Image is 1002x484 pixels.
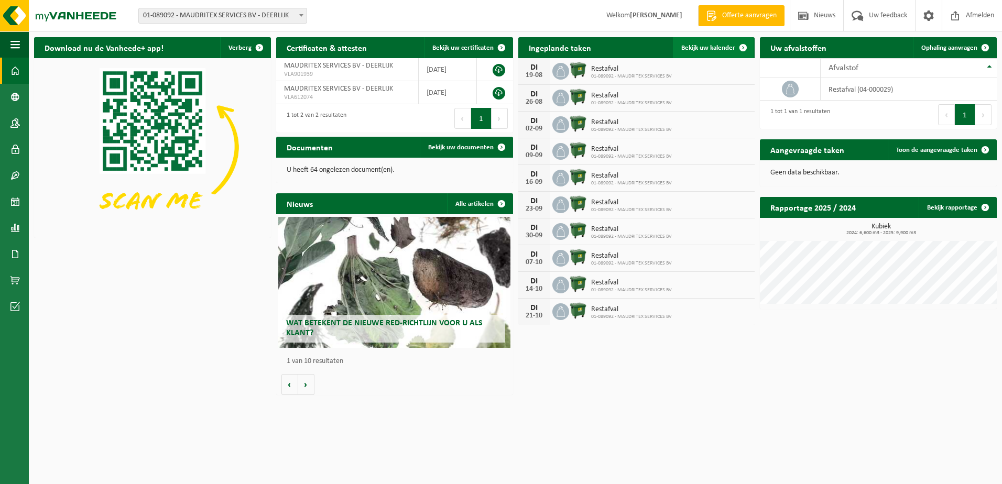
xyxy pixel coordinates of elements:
[760,139,855,160] h2: Aangevraagde taken
[591,172,672,180] span: Restafval
[591,305,672,314] span: Restafval
[524,90,544,98] div: DI
[276,137,343,157] h2: Documenten
[524,144,544,152] div: DI
[454,108,471,129] button: Previous
[524,259,544,266] div: 07-10
[524,224,544,232] div: DI
[770,169,986,177] p: Geen data beschikbaar.
[34,58,271,236] img: Download de VHEPlus App
[591,127,672,133] span: 01-089092 - MAUDRITEX SERVICES BV
[591,65,672,73] span: Restafval
[492,108,508,129] button: Next
[829,64,858,72] span: Afvalstof
[919,197,996,218] a: Bekijk rapportage
[284,62,393,70] span: MAUDRITEX SERVICES BV - DEERLIJK
[975,104,992,125] button: Next
[524,125,544,133] div: 02-09
[34,37,174,58] h2: Download nu de Vanheede+ app!
[447,193,512,214] a: Alle artikelen
[419,58,477,81] td: [DATE]
[591,92,672,100] span: Restafval
[896,147,977,153] span: Toon de aangevraagde taken
[591,252,672,260] span: Restafval
[524,232,544,239] div: 30-09
[591,153,672,160] span: 01-089092 - MAUDRITEX SERVICES BV
[591,234,672,240] span: 01-089092 - MAUDRITEX SERVICES BV
[765,230,997,236] span: 2024: 6,600 m3 - 2025: 9,900 m3
[524,179,544,186] div: 16-09
[276,37,377,58] h2: Certificaten & attesten
[428,144,494,151] span: Bekijk uw documenten
[591,207,672,213] span: 01-089092 - MAUDRITEX SERVICES BV
[287,358,508,365] p: 1 van 10 resultaten
[569,168,587,186] img: WB-1100-HPE-GN-01
[591,145,672,153] span: Restafval
[524,304,544,312] div: DI
[591,260,672,267] span: 01-089092 - MAUDRITEX SERVICES BV
[569,222,587,239] img: WB-1100-HPE-GN-01
[569,115,587,133] img: WB-1100-HPE-GN-01
[591,118,672,127] span: Restafval
[524,197,544,205] div: DI
[681,45,735,51] span: Bekijk uw kalender
[284,93,411,102] span: VLA612074
[281,374,298,395] button: Vorige
[569,248,587,266] img: WB-1100-HPE-GN-01
[524,72,544,79] div: 19-08
[524,277,544,285] div: DI
[673,37,754,58] a: Bekijk uw kalender
[286,319,483,337] span: Wat betekent de nieuwe RED-richtlijn voor u als klant?
[698,5,785,26] a: Offerte aanvragen
[281,107,346,130] div: 1 tot 2 van 2 resultaten
[913,37,996,58] a: Ophaling aanvragen
[419,81,477,104] td: [DATE]
[569,61,587,79] img: WB-1100-HPE-GN-01
[298,374,314,395] button: Volgende
[591,279,672,287] span: Restafval
[432,45,494,51] span: Bekijk uw certificaten
[569,302,587,320] img: WB-1100-HPE-GN-01
[524,205,544,213] div: 23-09
[524,63,544,72] div: DI
[591,73,672,80] span: 01-089092 - MAUDRITEX SERVICES BV
[220,37,270,58] button: Verberg
[569,88,587,106] img: WB-1100-HPE-GN-01
[424,37,512,58] a: Bekijk uw certificaten
[276,193,323,214] h2: Nieuws
[287,167,503,174] p: U heeft 64 ongelezen document(en).
[888,139,996,160] a: Toon de aangevraagde taken
[524,250,544,259] div: DI
[630,12,682,19] strong: [PERSON_NAME]
[591,100,672,106] span: 01-089092 - MAUDRITEX SERVICES BV
[591,314,672,320] span: 01-089092 - MAUDRITEX SERVICES BV
[518,37,602,58] h2: Ingeplande taken
[921,45,977,51] span: Ophaling aanvragen
[938,104,955,125] button: Previous
[138,8,307,24] span: 01-089092 - MAUDRITEX SERVICES BV - DEERLIJK
[524,98,544,106] div: 26-08
[228,45,252,51] span: Verberg
[720,10,779,21] span: Offerte aanvragen
[524,312,544,320] div: 21-10
[284,85,393,93] span: MAUDRITEX SERVICES BV - DEERLIJK
[524,170,544,179] div: DI
[765,103,830,126] div: 1 tot 1 van 1 resultaten
[471,108,492,129] button: 1
[278,217,510,348] a: Wat betekent de nieuwe RED-richtlijn voor u als klant?
[524,117,544,125] div: DI
[139,8,307,23] span: 01-089092 - MAUDRITEX SERVICES BV - DEERLIJK
[569,195,587,213] img: WB-1100-HPE-GN-01
[955,104,975,125] button: 1
[591,180,672,186] span: 01-089092 - MAUDRITEX SERVICES BV
[591,199,672,207] span: Restafval
[760,37,837,58] h2: Uw afvalstoffen
[765,223,997,236] h3: Kubiek
[284,70,411,79] span: VLA901939
[821,78,997,101] td: restafval (04-000029)
[569,141,587,159] img: WB-1100-HPE-GN-01
[420,137,512,158] a: Bekijk uw documenten
[569,275,587,293] img: WB-1100-HPE-GN-01
[760,197,866,217] h2: Rapportage 2025 / 2024
[524,152,544,159] div: 09-09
